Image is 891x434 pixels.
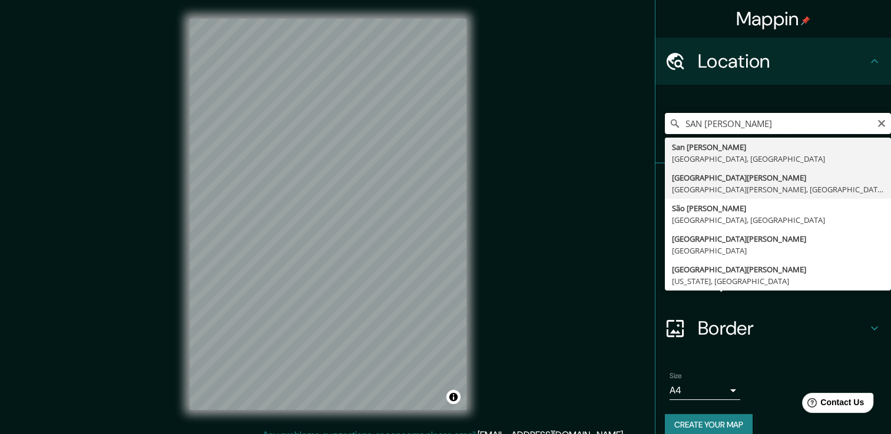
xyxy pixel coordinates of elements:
iframe: Help widget launcher [786,388,878,421]
h4: Location [698,49,867,73]
div: [US_STATE], [GEOGRAPHIC_DATA] [672,275,884,287]
h4: Border [698,316,867,340]
div: Pins [655,163,891,211]
button: Toggle attribution [446,390,461,404]
div: A4 [670,381,740,400]
div: Location [655,38,891,85]
div: [GEOGRAPHIC_DATA][PERSON_NAME] [672,172,884,183]
div: San [PERSON_NAME] [672,141,884,153]
div: Style [655,211,891,258]
div: [GEOGRAPHIC_DATA][PERSON_NAME] [672,263,884,275]
div: [GEOGRAPHIC_DATA], [GEOGRAPHIC_DATA] [672,153,884,165]
div: [GEOGRAPHIC_DATA][PERSON_NAME] [672,233,884,245]
h4: Mappin [736,7,811,31]
canvas: Map [190,19,466,410]
div: Border [655,305,891,352]
div: [GEOGRAPHIC_DATA] [672,245,884,256]
img: pin-icon.png [801,16,810,25]
label: Size [670,371,682,381]
div: São [PERSON_NAME] [672,202,884,214]
div: Layout [655,258,891,305]
button: Clear [877,117,886,128]
h4: Layout [698,269,867,293]
div: [GEOGRAPHIC_DATA][PERSON_NAME], [GEOGRAPHIC_DATA] [672,183,884,195]
div: [GEOGRAPHIC_DATA], [GEOGRAPHIC_DATA] [672,214,884,226]
input: Pick your city or area [665,113,891,134]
